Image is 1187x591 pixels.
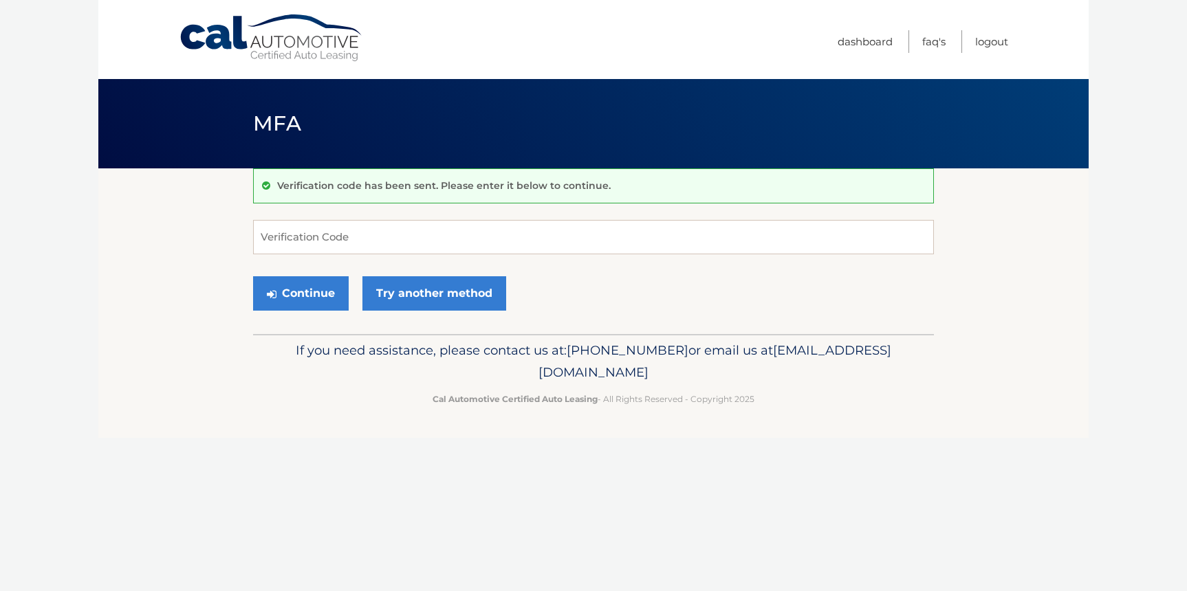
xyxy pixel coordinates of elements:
[253,111,301,136] span: MFA
[538,342,891,380] span: [EMAIL_ADDRESS][DOMAIN_NAME]
[433,394,598,404] strong: Cal Automotive Certified Auto Leasing
[277,179,611,192] p: Verification code has been sent. Please enter it below to continue.
[362,276,506,311] a: Try another method
[262,339,925,383] p: If you need assistance, please contact us at: or email us at
[179,14,364,63] a: Cal Automotive
[838,30,893,53] a: Dashboard
[975,30,1008,53] a: Logout
[262,392,925,406] p: - All Rights Reserved - Copyright 2025
[253,276,349,311] button: Continue
[922,30,946,53] a: FAQ's
[253,220,934,254] input: Verification Code
[567,342,688,358] span: [PHONE_NUMBER]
